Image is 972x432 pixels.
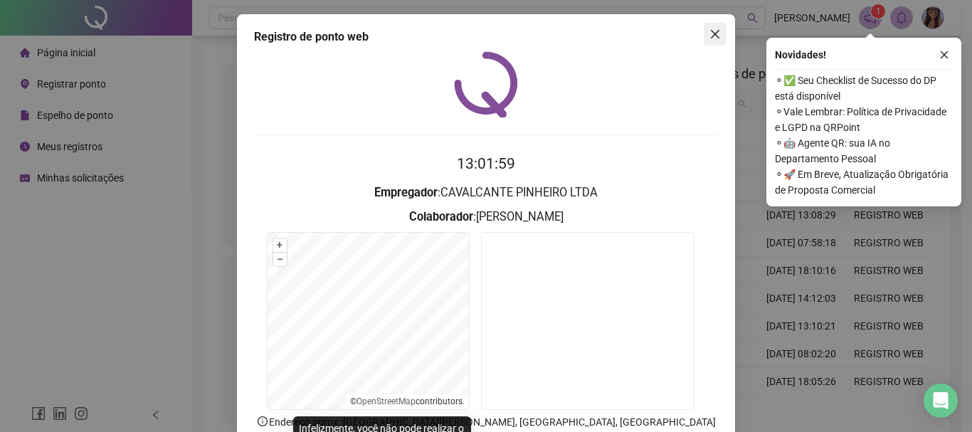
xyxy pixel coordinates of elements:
h3: : [PERSON_NAME] [254,208,718,226]
p: Endereço aprox. : [GEOGRAPHIC_DATA][PERSON_NAME], [GEOGRAPHIC_DATA], [GEOGRAPHIC_DATA] [254,414,718,430]
span: Novidades ! [775,47,826,63]
h3: : CAVALCANTE PINHEIRO LTDA [254,184,718,202]
div: Open Intercom Messenger [924,384,958,418]
a: OpenStreetMap [356,396,416,406]
li: © contributors. [350,396,465,406]
img: QRPoint [454,51,518,117]
strong: Colaborador [409,210,473,223]
span: info-circle [256,415,269,428]
span: ⚬ 🚀 Em Breve, Atualização Obrigatória de Proposta Comercial [775,167,953,198]
span: ⚬ 🤖 Agente QR: sua IA no Departamento Pessoal [775,135,953,167]
span: close [709,28,721,40]
strong: Empregador [374,186,438,199]
button: Close [704,23,727,46]
button: – [273,253,287,266]
div: Registro de ponto web [254,28,718,46]
span: ⚬ Vale Lembrar: Política de Privacidade e LGPD na QRPoint [775,104,953,135]
span: ⚬ ✅ Seu Checklist de Sucesso do DP está disponível [775,73,953,104]
span: close [939,50,949,60]
time: 13:01:59 [457,155,515,172]
button: + [273,238,287,252]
